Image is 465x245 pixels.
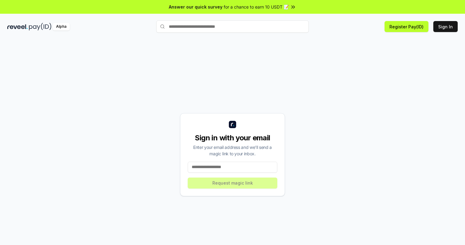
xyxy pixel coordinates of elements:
button: Sign In [433,21,458,32]
div: Sign in with your email [188,133,277,143]
img: reveel_dark [7,23,28,31]
span: Answer our quick survey [169,4,222,10]
img: logo_small [229,121,236,128]
img: pay_id [29,23,51,31]
div: Enter your email address and we’ll send a magic link to your inbox. [188,144,277,157]
button: Register Pay(ID) [385,21,428,32]
div: Alpha [53,23,70,31]
span: for a chance to earn 10 USDT 📝 [224,4,289,10]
